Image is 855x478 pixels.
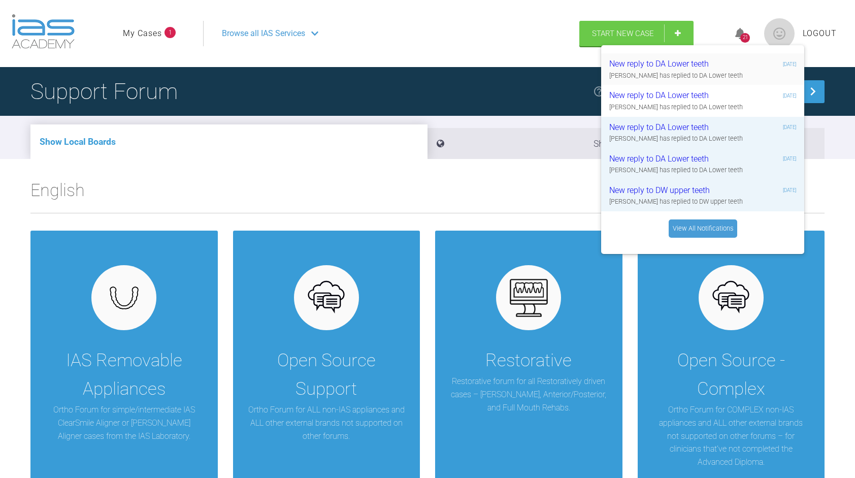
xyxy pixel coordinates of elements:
[30,176,825,213] h2: English
[593,85,605,98] img: help.e70b9f3d.svg
[105,283,144,313] img: removables.927eaa4e.svg
[601,117,804,148] a: New reply to DA Lower teeth[DATE][PERSON_NAME] has replied to DA Lower teeth
[609,71,796,81] div: [PERSON_NAME] has replied to DA Lower teeth
[711,278,750,317] img: opensource.6e495855.svg
[30,124,427,159] li: Show Local Boards
[609,102,796,112] div: [PERSON_NAME] has replied to DA Lower teeth
[764,18,795,49] img: profile.png
[601,180,804,211] a: New reply to DW upper teeth[DATE][PERSON_NAME] has replied to DW upper teeth
[653,403,810,468] p: Ortho Forum for COMPLEX non-IAS appliances and ALL other external brands not supported on other f...
[669,219,737,238] a: View All Notifications
[12,14,75,49] img: logo-light.3e3ef733.png
[609,89,731,102] div: New reply to DA Lower teeth
[783,60,796,68] div: [DATE]
[46,403,203,442] p: Ortho Forum for simple/intermediate IAS ClearSmile Aligner or [PERSON_NAME] Aligner cases from th...
[609,184,731,197] div: New reply to DW upper teeth
[485,346,572,375] div: Restorative
[783,92,796,100] div: [DATE]
[653,346,810,403] div: Open Source - Complex
[601,53,804,85] a: New reply to DA Lower teeth[DATE][PERSON_NAME] has replied to DA Lower teeth
[30,74,178,109] h1: Support Forum
[450,375,607,414] p: Restorative forum for all Restoratively driven cases – [PERSON_NAME], Anterior/Posterior, and Ful...
[609,57,731,71] div: New reply to DA Lower teeth
[307,278,346,317] img: opensource.6e495855.svg
[609,152,731,166] div: New reply to DA Lower teeth
[805,83,821,100] img: chevronRight.28bd32b0.svg
[609,134,796,144] div: [PERSON_NAME] has replied to DA Lower teeth
[165,27,176,38] span: 1
[783,155,796,163] div: [DATE]
[579,21,694,46] a: Start New Case
[427,128,825,159] li: Show Global Boards
[609,165,796,175] div: [PERSON_NAME] has replied to DA Lower teeth
[509,278,548,317] img: restorative.65e8f6b6.svg
[609,197,796,207] div: [PERSON_NAME] has replied to DW upper teeth
[783,186,796,194] div: [DATE]
[222,27,305,40] span: Browse all IAS Services
[783,123,796,131] div: [DATE]
[592,29,654,38] span: Start New Case
[601,85,804,116] a: New reply to DA Lower teeth[DATE][PERSON_NAME] has replied to DA Lower teeth
[601,148,804,180] a: New reply to DA Lower teeth[DATE][PERSON_NAME] has replied to DA Lower teeth
[248,403,405,442] p: Ortho Forum for ALL non-IAS appliances and ALL other external brands not supported on other forums.
[803,27,837,40] a: Logout
[248,346,405,403] div: Open Source Support
[609,121,731,134] div: New reply to DA Lower teeth
[740,33,750,43] div: 21
[46,346,203,403] div: IAS Removable Appliances
[123,27,162,40] a: My Cases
